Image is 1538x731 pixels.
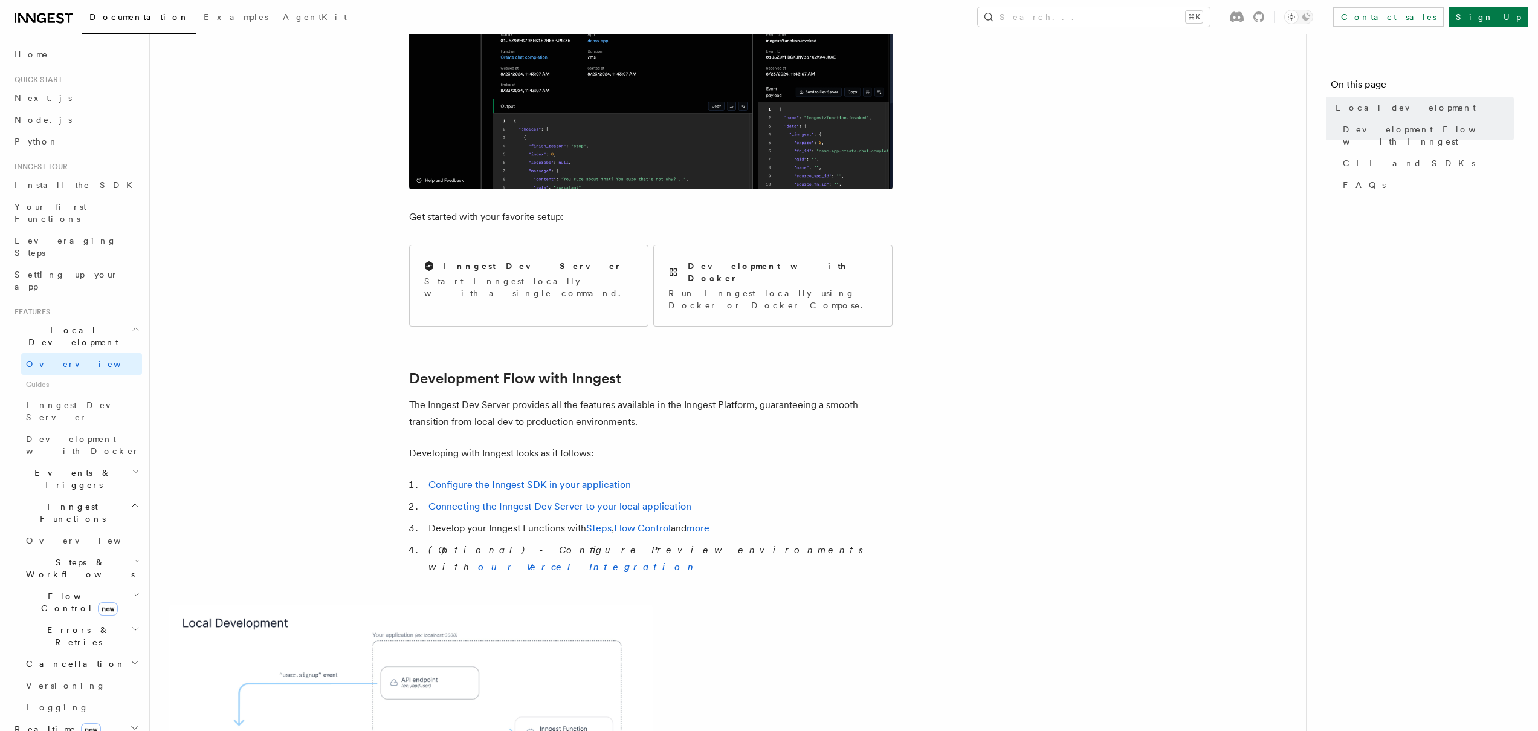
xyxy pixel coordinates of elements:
[409,209,893,226] p: Get started with your favorite setup:
[196,4,276,33] a: Examples
[428,479,631,490] a: Configure the Inngest SDK in your application
[668,287,877,311] p: Run Inngest locally using Docker or Docker Compose.
[98,602,118,616] span: new
[409,445,893,462] p: Developing with Inngest looks as it follows:
[653,245,893,327] a: Development with DockerRun Inngest locally using Docker or Docker Compose.
[15,202,86,224] span: Your first Functions
[10,496,142,530] button: Inngest Functions
[10,324,132,348] span: Local Development
[1338,174,1514,196] a: FAQs
[21,428,142,462] a: Development with Docker
[21,697,142,718] a: Logging
[21,353,142,375] a: Overview
[409,397,893,430] p: The Inngest Dev Server provides all the features available in the Inngest Platform, guaranteeing ...
[478,561,698,573] a: our Vercel Integration
[204,12,268,22] span: Examples
[1186,11,1203,23] kbd: ⌘K
[10,174,142,196] a: Install the SDK
[89,12,189,22] span: Documentation
[1343,123,1514,148] span: Development Flow with Inngest
[15,115,72,125] span: Node.js
[21,675,142,697] a: Versioning
[409,370,621,387] a: Development Flow with Inngest
[26,536,150,545] span: Overview
[15,93,72,103] span: Next.js
[1336,102,1476,114] span: Local development
[10,501,131,525] span: Inngest Functions
[10,44,142,65] a: Home
[10,462,142,496] button: Events & Triggers
[1343,179,1386,191] span: FAQs
[1331,97,1514,119] a: Local development
[21,375,142,394] span: Guides
[21,556,135,580] span: Steps & Workflows
[586,522,612,534] a: Steps
[688,260,877,284] h2: Development with Docker
[82,4,196,34] a: Documentation
[21,590,133,614] span: Flow Control
[10,319,142,353] button: Local Development
[26,434,140,456] span: Development with Docker
[21,619,142,653] button: Errors & Retries
[1284,10,1313,24] button: Toggle dark mode
[26,400,129,422] span: Inngest Dev Server
[21,530,142,551] a: Overview
[15,236,117,258] span: Leveraging Steps
[15,270,118,291] span: Setting up your app
[10,264,142,297] a: Setting up your app
[409,245,648,327] a: Inngest Dev ServerStart Inngest locally with a single command.
[21,551,142,585] button: Steps & Workflows
[15,180,140,190] span: Install the SDK
[21,394,142,428] a: Inngest Dev Server
[10,196,142,230] a: Your first Functions
[424,275,633,299] p: Start Inngest locally with a single command.
[26,681,106,690] span: Versioning
[10,353,142,462] div: Local Development
[428,544,870,573] em: (Optional) - Configure Preview environments with
[10,307,50,317] span: Features
[15,137,59,146] span: Python
[1449,7,1528,27] a: Sign Up
[687,522,709,534] a: more
[10,131,142,152] a: Python
[428,501,691,512] a: Connecting the Inngest Dev Server to your local application
[276,4,354,33] a: AgentKit
[1331,77,1514,97] h4: On this page
[10,162,68,172] span: Inngest tour
[10,109,142,131] a: Node.js
[1343,157,1475,169] span: CLI and SDKs
[21,658,126,670] span: Cancellation
[10,530,142,718] div: Inngest Functions
[15,48,48,60] span: Home
[10,230,142,264] a: Leveraging Steps
[614,522,671,534] a: Flow Control
[26,359,150,369] span: Overview
[978,7,1210,27] button: Search...⌘K
[1333,7,1444,27] a: Contact sales
[26,703,89,712] span: Logging
[21,653,142,675] button: Cancellation
[1338,152,1514,174] a: CLI and SDKs
[1338,119,1514,152] a: Development Flow with Inngest
[21,624,131,648] span: Errors & Retries
[10,467,132,491] span: Events & Triggers
[425,520,893,537] li: Develop your Inngest Functions with , and
[21,585,142,619] button: Flow Controlnew
[10,87,142,109] a: Next.js
[10,75,62,85] span: Quick start
[444,260,622,272] h2: Inngest Dev Server
[283,12,347,22] span: AgentKit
